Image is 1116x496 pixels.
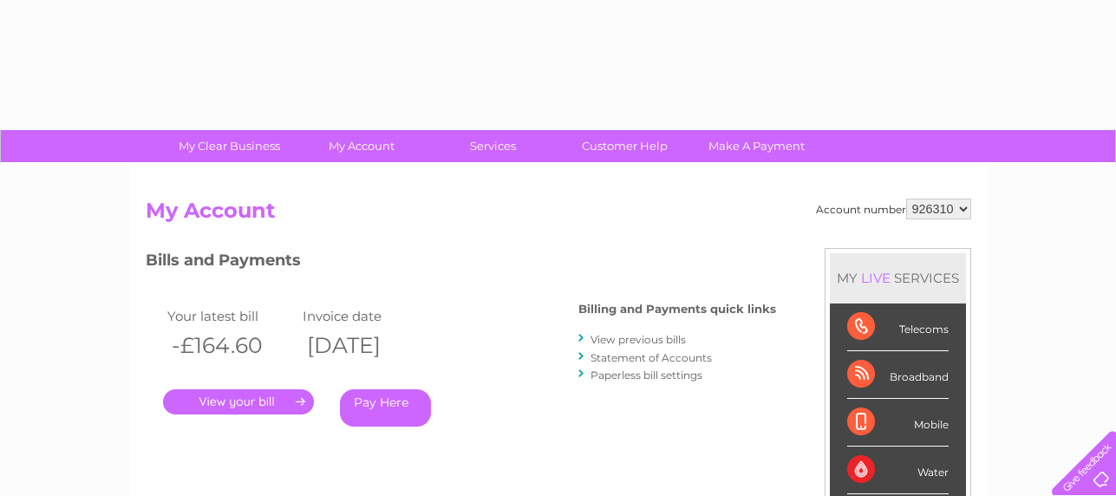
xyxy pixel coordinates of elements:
[858,270,894,286] div: LIVE
[816,199,971,219] div: Account number
[847,303,949,351] div: Telecoms
[290,130,433,162] a: My Account
[146,248,776,278] h3: Bills and Payments
[158,130,301,162] a: My Clear Business
[847,351,949,399] div: Broadband
[591,369,702,382] a: Paperless bill settings
[163,389,314,414] a: .
[847,447,949,494] div: Water
[421,130,565,162] a: Services
[298,328,434,363] th: [DATE]
[830,253,966,303] div: MY SERVICES
[146,199,971,232] h2: My Account
[163,328,298,363] th: -£164.60
[847,399,949,447] div: Mobile
[163,304,298,328] td: Your latest bill
[591,351,712,364] a: Statement of Accounts
[578,303,776,316] h4: Billing and Payments quick links
[553,130,696,162] a: Customer Help
[298,304,434,328] td: Invoice date
[685,130,828,162] a: Make A Payment
[591,333,686,346] a: View previous bills
[340,389,431,427] a: Pay Here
